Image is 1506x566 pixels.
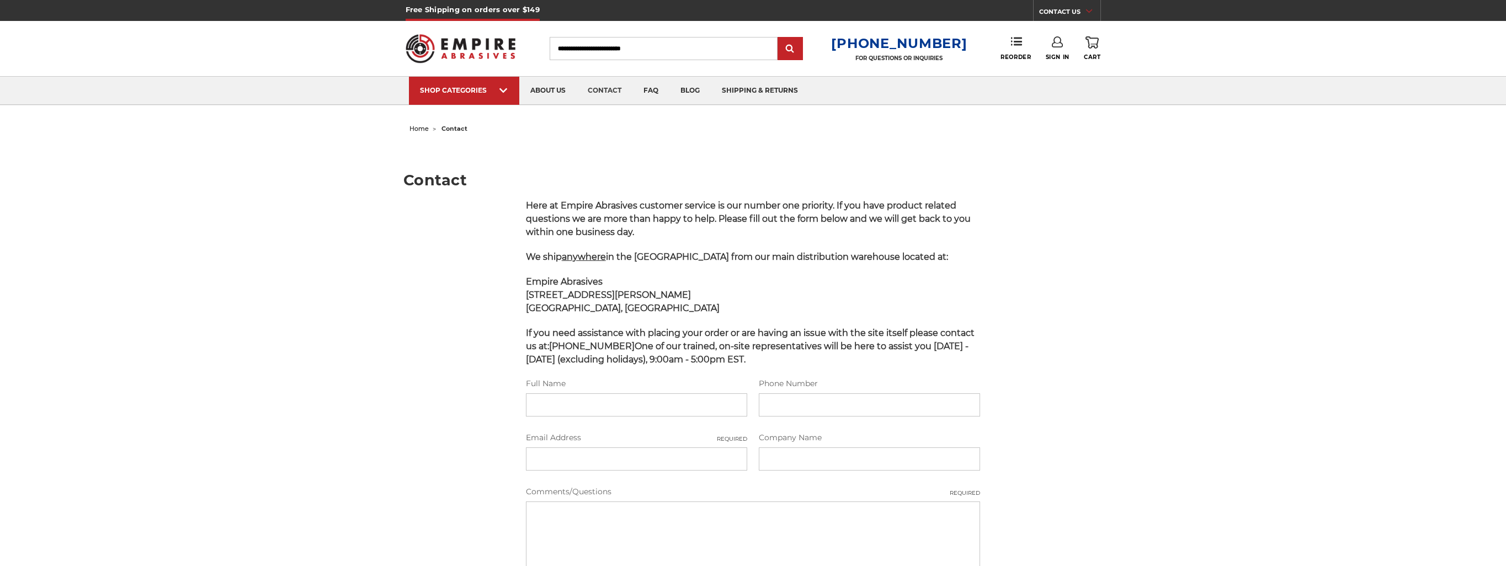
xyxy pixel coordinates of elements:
[1039,6,1100,21] a: CONTACT US
[577,77,632,105] a: contact
[1001,36,1031,60] a: Reorder
[1001,54,1031,61] span: Reorder
[759,378,980,389] label: Phone Number
[526,378,747,389] label: Full Name
[526,252,948,262] span: We ship in the [GEOGRAPHIC_DATA] from our main distribution warehouse located at:
[1046,54,1069,61] span: Sign In
[632,77,669,105] a: faq
[519,77,577,105] a: about us
[526,276,603,287] span: Empire Abrasives
[526,290,720,313] strong: [STREET_ADDRESS][PERSON_NAME] [GEOGRAPHIC_DATA], [GEOGRAPHIC_DATA]
[1084,36,1100,61] a: Cart
[831,55,967,62] p: FOR QUESTIONS OR INQUIRIES
[759,432,980,444] label: Company Name
[711,77,809,105] a: shipping & returns
[406,27,516,70] img: Empire Abrasives
[526,432,747,444] label: Email Address
[717,435,747,443] small: Required
[831,35,967,51] a: [PHONE_NUMBER]
[950,489,980,497] small: Required
[420,86,508,94] div: SHOP CATEGORIES
[409,125,429,132] a: home
[526,200,971,237] span: Here at Empire Abrasives customer service is our number one priority. If you have product related...
[1084,54,1100,61] span: Cart
[403,173,1103,188] h1: Contact
[669,77,711,105] a: blog
[549,341,635,351] strong: [PHONE_NUMBER]
[562,252,606,262] span: anywhere
[441,125,467,132] span: contact
[526,486,981,498] label: Comments/Questions
[526,328,975,365] span: If you need assistance with placing your order or are having an issue with the site itself please...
